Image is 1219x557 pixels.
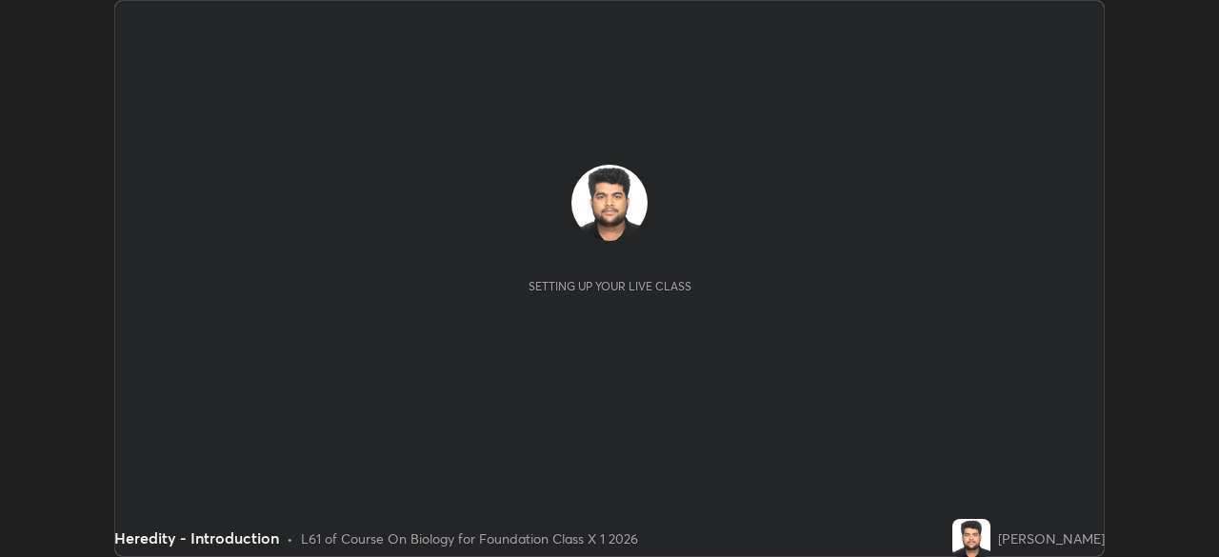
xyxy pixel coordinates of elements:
img: 9c6e8b1bcbdb40a592d6e727e793d0bd.jpg [952,519,990,557]
div: Heredity - Introduction [114,527,279,549]
div: Setting up your live class [529,279,691,293]
div: • [287,528,293,548]
div: [PERSON_NAME] [998,528,1105,548]
img: 9c6e8b1bcbdb40a592d6e727e793d0bd.jpg [571,165,648,241]
div: L61 of Course On Biology for Foundation Class X 1 2026 [301,528,638,548]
